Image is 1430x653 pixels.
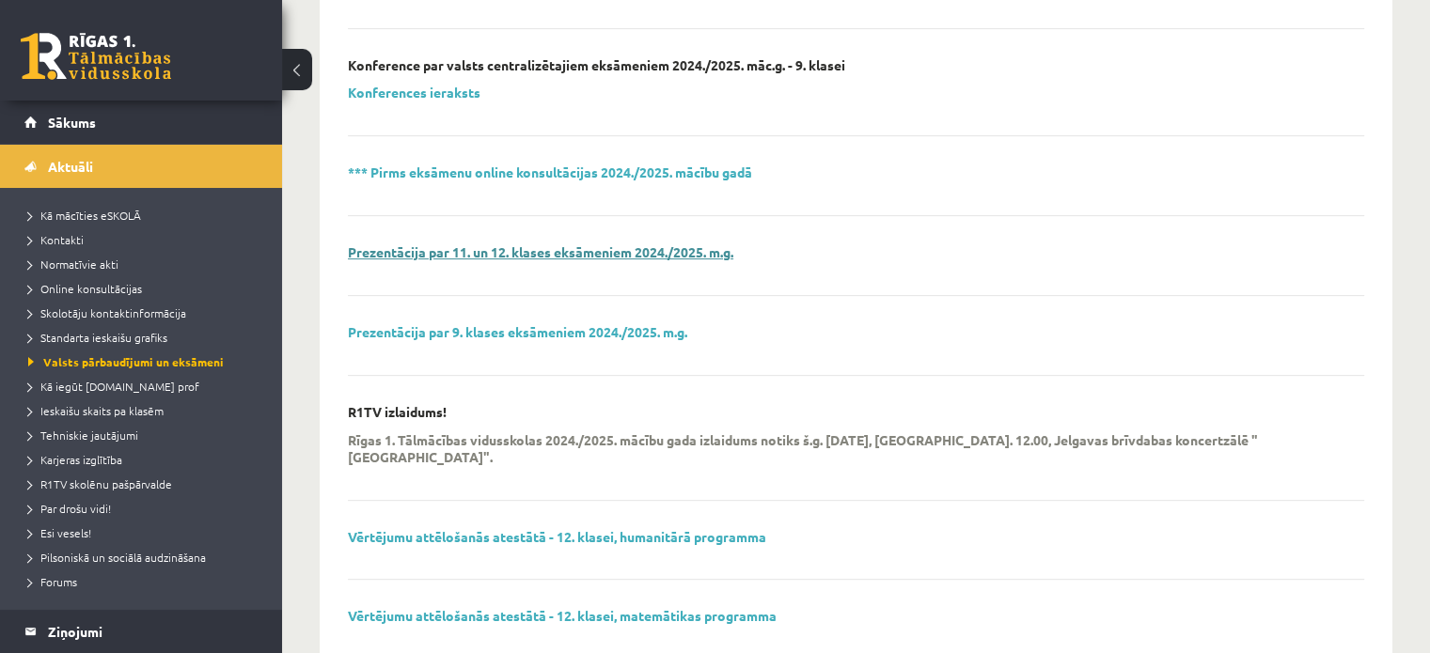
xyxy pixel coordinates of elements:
a: Kontakti [28,231,263,248]
span: Aktuāli [48,158,93,175]
span: Skolotāju kontaktinformācija [28,305,186,320]
a: Tehniskie jautājumi [28,427,263,443]
span: Normatīvie akti [28,257,118,272]
span: Forums [28,574,77,589]
a: Esi vesels! [28,524,263,541]
a: Forums [28,573,263,590]
span: Karjeras izglītība [28,452,122,467]
a: Online konsultācijas [28,280,263,297]
span: Standarta ieskaišu grafiks [28,330,167,345]
a: Prezentācija par 11. un 12. klases eksāmeniem 2024./2025. m.g. [348,243,733,260]
span: Pilsoniskā un sociālā audzināšana [28,550,206,565]
a: Karjeras izglītība [28,451,263,468]
a: Konferences ieraksts [348,84,480,101]
a: Aktuāli [24,145,259,188]
span: R1TV skolēnu pašpārvalde [28,476,172,491]
a: Pilsoniskā un sociālā audzināšana [28,549,263,566]
a: Sākums [24,101,259,144]
a: Standarta ieskaišu grafiks [28,329,263,346]
span: Valsts pārbaudījumi un eksāmeni [28,354,224,369]
span: Par drošu vidi! [28,501,111,516]
a: Normatīvie akti [28,256,263,272]
a: Skolotāju kontaktinformācija [28,304,263,321]
legend: Ziņojumi [48,610,259,653]
span: Ieskaišu skaits pa klasēm [28,403,164,418]
a: Kā mācīties eSKOLĀ [28,207,263,224]
a: Ieskaišu skaits pa klasēm [28,402,263,419]
a: Vērtējumu attēlošanās atestātā - 12. klasei, matemātikas programma [348,607,777,624]
p: R1TV izlaidums! [348,404,447,420]
p: Rīgas 1. Tālmācības vidusskolas 2024./2025. mācību gada izlaidums notiks š.g. [DATE], [GEOGRAPHIC... [348,431,1336,465]
a: Ziņojumi [24,610,259,653]
a: Par drošu vidi! [28,500,263,517]
span: Kontakti [28,232,84,247]
a: *** Pirms eksāmenu online konsultācijas 2024./2025. mācību gadā [348,163,752,180]
a: Valsts pārbaudījumi un eksāmeni [28,353,263,370]
a: Rīgas 1. Tālmācības vidusskola [21,33,171,80]
span: Sākums [48,114,96,131]
a: Kā iegūt [DOMAIN_NAME] prof [28,378,263,395]
span: Kā mācīties eSKOLĀ [28,208,141,223]
span: Esi vesels! [28,525,91,540]
span: Online konsultācijas [28,281,142,296]
span: Kā iegūt [DOMAIN_NAME] prof [28,379,199,394]
a: R1TV skolēnu pašpārvalde [28,475,263,492]
p: Konference par valsts centralizētajiem eksāmeniem 2024./2025. māc.g. - 9. klasei [348,57,845,73]
a: Prezentācija par 9. klases eksāmeniem 2024./2025. m.g. [348,323,687,340]
a: Vērtējumu attēlošanās atestātā - 12. klasei, humanitārā programma [348,528,766,545]
span: Tehniskie jautājumi [28,428,138,443]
